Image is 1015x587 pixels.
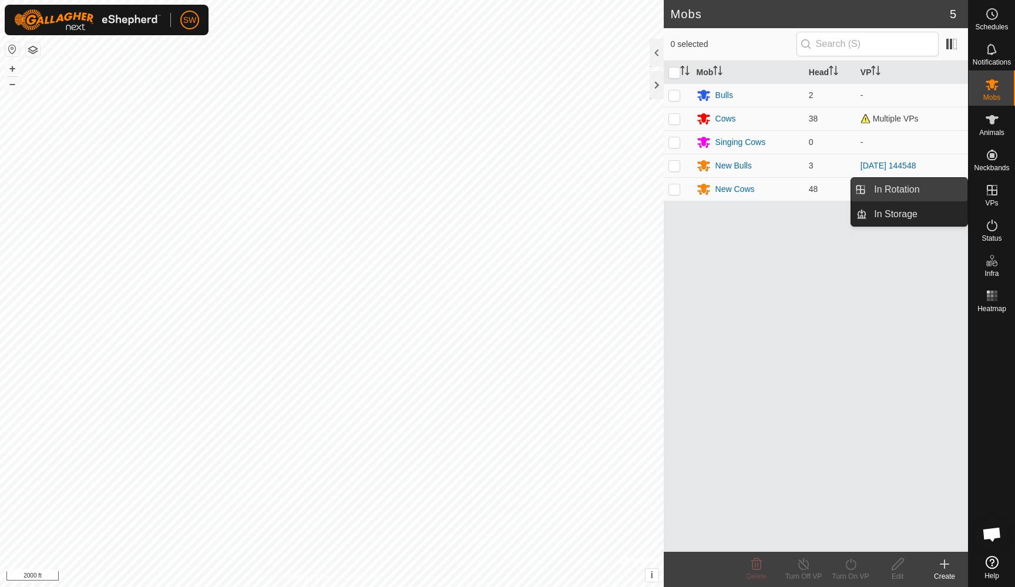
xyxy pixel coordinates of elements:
[827,571,874,582] div: Turn On VP
[856,61,968,84] th: VP
[780,571,827,582] div: Turn Off VP
[671,38,796,50] span: 0 selected
[14,9,161,31] img: Gallagher Logo
[969,551,1015,584] a: Help
[856,130,968,154] td: -
[715,113,736,125] div: Cows
[861,161,916,170] a: [DATE] 144548
[874,571,921,582] div: Edit
[851,203,967,226] li: In Storage
[715,183,755,195] div: New Cows
[650,570,653,580] span: i
[974,164,1009,171] span: Neckbands
[921,571,968,582] div: Create
[715,160,752,172] div: New Bulls
[867,203,967,226] a: In Storage
[285,572,330,582] a: Privacy Policy
[974,517,1010,552] div: Open chat
[851,178,967,201] li: In Rotation
[985,200,998,207] span: VPs
[809,184,818,194] span: 48
[796,32,939,56] input: Search (S)
[715,136,766,149] div: Singing Cows
[874,207,917,221] span: In Storage
[867,178,967,201] a: In Rotation
[982,235,1001,242] span: Status
[861,114,919,123] span: Multiple VPs
[26,43,40,57] button: Map Layers
[5,77,19,91] button: –
[975,23,1008,31] span: Schedules
[984,270,999,277] span: Infra
[983,94,1000,101] span: Mobs
[809,137,814,147] span: 0
[950,5,956,23] span: 5
[856,83,968,107] td: -
[715,89,733,102] div: Bulls
[747,572,767,581] span: Delete
[183,14,197,26] span: SW
[979,129,1004,136] span: Animals
[804,61,856,84] th: Head
[809,114,818,123] span: 38
[713,68,722,77] p-sorticon: Activate to sort
[973,59,1011,66] span: Notifications
[829,68,838,77] p-sorticon: Activate to sort
[692,61,804,84] th: Mob
[809,90,814,100] span: 2
[680,68,690,77] p-sorticon: Activate to sort
[5,62,19,76] button: +
[977,305,1006,312] span: Heatmap
[671,7,950,21] h2: Mobs
[809,161,814,170] span: 3
[871,68,880,77] p-sorticon: Activate to sort
[646,569,658,582] button: i
[5,42,19,56] button: Reset Map
[984,572,999,579] span: Help
[343,572,378,582] a: Contact Us
[874,183,919,197] span: In Rotation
